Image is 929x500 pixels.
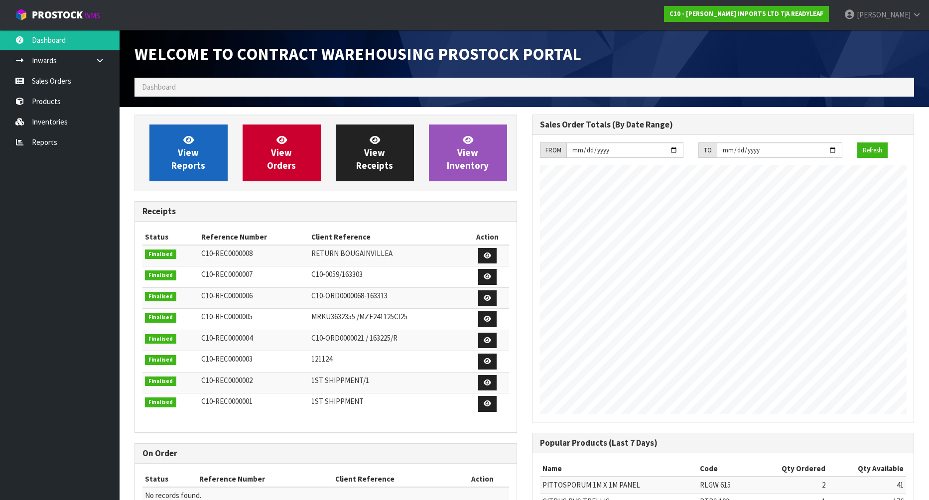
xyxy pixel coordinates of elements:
th: Reference Number [197,471,333,487]
th: Reference Number [199,229,309,245]
span: View Inventory [447,134,489,171]
span: Finalised [145,313,176,323]
h3: Popular Products (Last 7 Days) [540,438,907,448]
span: C10-REC0000002 [201,375,253,385]
span: Dashboard [142,82,176,92]
img: cube-alt.png [15,8,27,21]
button: Refresh [857,142,888,158]
h3: Receipts [142,207,509,216]
a: ViewOrders [243,125,321,181]
td: PITTOSPORUM 1M X 1M PANEL [540,477,698,493]
a: ViewReports [149,125,228,181]
span: Finalised [145,376,176,386]
span: 121124 [311,354,332,364]
span: C10-ORD0000068-163313 [311,291,388,300]
span: C10-0059/163303 [311,269,363,279]
span: C10-REC0000001 [201,396,253,406]
span: RETURN BOUGAINVILLEA [311,249,393,258]
th: Status [142,229,199,245]
div: FROM [540,142,566,158]
h3: Sales Order Totals (By Date Range) [540,120,907,129]
th: Status [142,471,197,487]
th: Action [466,229,509,245]
th: Qty Available [828,461,906,477]
span: C10-ORD0000021 / 163225/R [311,333,398,343]
a: ViewInventory [429,125,507,181]
span: View Orders [267,134,296,171]
span: 1ST SHIPPMENT [311,396,364,406]
span: View Receipts [356,134,393,171]
span: C10-REC0000004 [201,333,253,343]
small: WMS [85,11,100,20]
span: Finalised [145,334,176,344]
th: Action [456,471,509,487]
span: View Reports [171,134,205,171]
span: C10-REC0000005 [201,312,253,321]
td: RLGW 615 [697,477,753,493]
td: 41 [828,477,906,493]
span: Finalised [145,292,176,302]
span: ProStock [32,8,83,21]
a: ViewReceipts [336,125,414,181]
span: MRKU3632355 /MZE241125CI25 [311,312,407,321]
span: Finalised [145,355,176,365]
th: Client Reference [333,471,456,487]
span: Finalised [145,270,176,280]
span: Welcome to Contract Warehousing ProStock Portal [134,43,581,64]
td: 2 [753,477,828,493]
div: TO [698,142,717,158]
span: Finalised [145,250,176,259]
span: C10-REC0000006 [201,291,253,300]
strong: C10 - [PERSON_NAME] IMPORTS LTD T/A READYLEAF [669,9,823,18]
span: C10-REC0000008 [201,249,253,258]
span: C10-REC0000003 [201,354,253,364]
th: Code [697,461,753,477]
th: Name [540,461,698,477]
span: [PERSON_NAME] [857,10,911,19]
span: 1ST SHIPPMENT/1 [311,375,369,385]
span: C10-REC0000007 [201,269,253,279]
th: Qty Ordered [753,461,828,477]
th: Client Reference [309,229,466,245]
h3: On Order [142,449,509,458]
span: Finalised [145,397,176,407]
